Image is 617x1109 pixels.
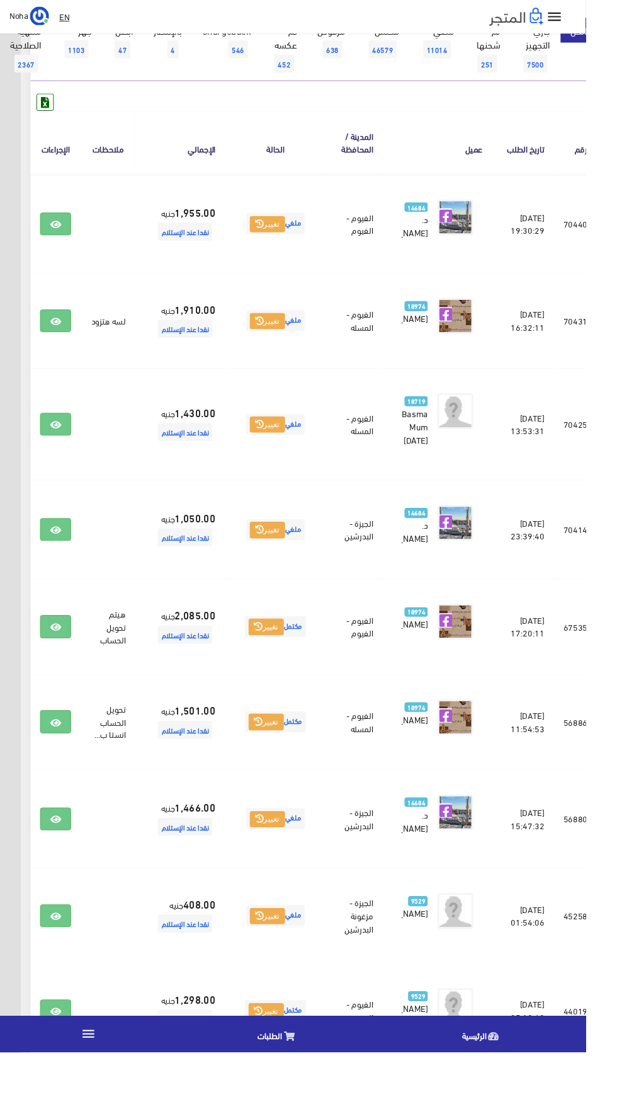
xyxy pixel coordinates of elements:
[519,388,584,505] td: [DATE] 13:53:31
[423,210,451,251] a: 14684 د.[PERSON_NAME]
[31,7,52,27] img: ...
[519,810,584,914] td: [DATE] 15:47:32
[423,1041,451,1069] a: 9529 [PERSON_NAME]
[258,749,322,771] span: مكتمل
[184,1044,227,1060] strong: 1,298.00
[85,287,142,388] td: لسه هتزود
[10,6,52,26] a: ... Noha
[142,914,237,1014] td: جنيه
[142,117,237,183] th: اﻹجمالي
[263,439,300,456] button: تغيير
[259,436,321,458] span: ملغي
[142,287,237,388] td: جنيه
[426,640,451,650] span: 18974
[259,224,321,246] span: ملغي
[423,314,451,342] a: 18974 [PERSON_NAME]
[184,739,227,756] strong: 1,501.00
[426,213,451,224] span: 14684
[343,810,403,914] td: الجيزة - البدرشين
[186,1074,402,1106] a: الطلبات
[85,710,142,810] td: تحويل الحساب انستا ب...
[193,944,227,960] strong: 408.00
[258,649,322,671] span: مكتمل
[519,610,584,710] td: [DATE] 17:20:11
[426,740,451,750] span: 18974
[519,710,584,810] td: [DATE] 11:54:53
[259,326,321,348] span: ملغي
[446,42,475,61] span: 11014
[275,18,324,85] a: تم عكسه452
[289,57,310,76] span: 452
[343,287,403,388] td: الفيوم - المسله
[343,914,403,1014] td: الجيزة - مزغونة البدرشين
[142,710,237,810] td: جنيه
[142,610,237,710] td: جنيه
[430,944,451,955] span: 9529
[340,42,361,61] span: 638
[519,506,584,610] td: [DATE] 23:39:40
[263,549,300,567] button: تغيير
[166,1064,224,1083] span: نقدا عند الإستلام
[423,414,451,469] a: 18719 Basma Mum [DATE]
[324,18,375,70] a: مرفوض638
[343,388,403,505] td: الفيوم - المسله
[423,941,451,968] a: 9529 [PERSON_NAME]
[487,1083,512,1099] span: الرئيسية
[403,117,519,183] th: عميل
[271,1083,297,1099] span: الطلبات
[241,42,261,61] span: 546
[142,183,237,288] td: جنيه
[461,636,499,674] img: picture
[426,535,451,546] span: 14684
[461,837,499,875] img: picture
[85,1081,101,1098] i: 
[10,8,30,24] span: Noha
[258,1054,322,1076] span: مكتمل
[259,547,321,569] span: ملغي
[54,18,107,70] a: جهز1103
[184,215,227,231] strong: 1,955.00
[259,953,321,975] span: ملغي
[461,414,499,452] img: avatar.png
[262,1057,299,1074] button: تغيير
[62,9,73,25] u: EN
[237,117,343,183] th: الحالة
[432,18,489,70] a: ملغي11014
[184,426,227,442] strong: 1,430.00
[519,287,584,388] td: [DATE] 16:32:11
[426,417,451,428] span: 18719
[503,57,524,76] span: 251
[262,752,299,769] button: تغيير
[423,636,451,664] a: 18974 [PERSON_NAME]
[426,317,451,328] span: 18974
[184,537,227,553] strong: 1,050.00
[461,1041,499,1079] img: avatar.png
[343,183,403,288] td: الفيوم - الفيوم
[343,506,403,610] td: الجيزة - البدرشين
[15,57,40,76] span: 2367
[142,388,237,505] td: جنيه
[519,117,584,183] th: تاريخ الطلب
[375,18,432,70] a: مكتمل46579
[263,330,300,347] button: تغيير
[263,227,300,245] button: تغيير
[184,842,227,858] strong: 1,466.00
[184,639,227,655] strong: 2,085.00
[423,737,451,764] a: 18974 [PERSON_NAME]
[343,610,403,710] td: الفيوم - الفيوم
[68,42,93,61] span: 1103
[176,42,188,61] span: 4
[166,336,224,355] span: نقدا عند الإستلام
[166,861,224,880] span: نقدا عند الإستلام
[57,6,78,29] a: EN
[263,854,300,872] button: تغيير
[423,837,451,878] a: 14684 د.[PERSON_NAME]
[32,117,85,183] th: الإجراءات
[423,426,451,471] span: Basma Mum [DATE]
[262,652,299,669] button: تغيير
[461,941,499,979] img: avatar.png
[575,9,594,27] i: 
[402,1074,617,1106] a: الرئيسية
[461,737,499,774] img: picture
[85,117,142,183] th: ملاحظات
